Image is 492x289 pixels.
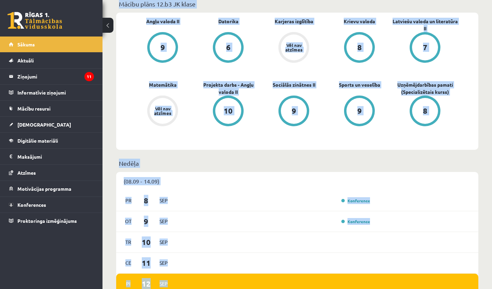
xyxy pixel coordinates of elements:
span: Sep [156,195,171,206]
a: 6 [195,32,261,64]
span: Sep [156,258,171,268]
a: [DEMOGRAPHIC_DATA] [9,117,94,132]
a: Maksājumi [9,149,94,164]
a: 8 [392,96,458,128]
div: (08.09 - 14.09) [116,172,478,190]
div: Vēl nav atzīmes [284,43,303,52]
legend: Informatīvie ziņojumi [17,85,94,100]
a: 9 [130,32,195,64]
span: Proktoringa izmēģinājums [17,218,77,224]
a: Angļu valoda II [146,18,179,25]
a: Konference [341,219,370,224]
a: Uzņēmējdarbības pamati (Specializētais kurss) [392,81,458,96]
a: Digitālie materiāli [9,133,94,148]
a: Ziņojumi11 [9,69,94,84]
div: Vēl nav atzīmes [153,106,172,115]
span: 8 [136,195,157,206]
a: Sports un veselība [339,81,380,88]
a: 10 [195,96,261,128]
span: Sep [156,216,171,227]
span: Konferences [17,202,46,208]
div: 9 [292,107,296,115]
span: Pr [121,195,136,206]
a: Latviešu valoda un literatūra II [392,18,458,32]
span: [DEMOGRAPHIC_DATA] [17,121,71,128]
span: Sep [156,237,171,247]
legend: Maksājumi [17,149,94,164]
a: Rīgas 1. Tālmācības vidusskola [8,12,62,29]
a: Krievu valoda [344,18,375,25]
div: 8 [423,107,427,115]
i: 11 [84,72,94,81]
span: 10 [136,236,157,248]
div: 6 [226,44,231,51]
span: Ot [121,216,136,227]
a: Datorika [218,18,238,25]
span: Sākums [17,41,35,47]
span: Sep [156,278,171,289]
a: 9 [327,96,392,128]
a: Informatīvie ziņojumi [9,85,94,100]
div: 9 [357,107,362,115]
a: Sākums [9,37,94,52]
a: Matemātika [149,81,177,88]
a: Proktoringa izmēģinājums [9,213,94,229]
a: Karjeras izglītība [275,18,313,25]
a: Projekta darbs - Angļu valoda II [195,81,261,96]
a: Konference [341,198,370,203]
div: 10 [224,107,233,115]
a: Atzīmes [9,165,94,180]
span: 11 [136,257,157,269]
a: Konferences [9,197,94,213]
a: Aktuāli [9,53,94,68]
span: Pi [121,278,136,289]
span: Ce [121,258,136,268]
div: 8 [357,44,362,51]
span: Mācību resursi [17,105,51,112]
div: 9 [161,44,165,51]
span: Motivācijas programma [17,186,71,192]
a: 9 [261,96,327,128]
a: Sociālās zinātnes II [273,81,315,88]
a: Motivācijas programma [9,181,94,197]
p: Nedēļa [119,159,476,168]
span: Tr [121,237,136,247]
a: 7 [392,32,458,64]
span: Aktuāli [17,57,34,63]
span: Atzīmes [17,170,36,176]
a: Vēl nav atzīmes [130,96,195,128]
a: Mācību resursi [9,101,94,116]
span: Digitālie materiāli [17,138,58,144]
div: 7 [423,44,427,51]
span: 9 [136,216,157,227]
a: 8 [327,32,392,64]
legend: Ziņojumi [17,69,94,84]
a: Vēl nav atzīmes [261,32,327,64]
